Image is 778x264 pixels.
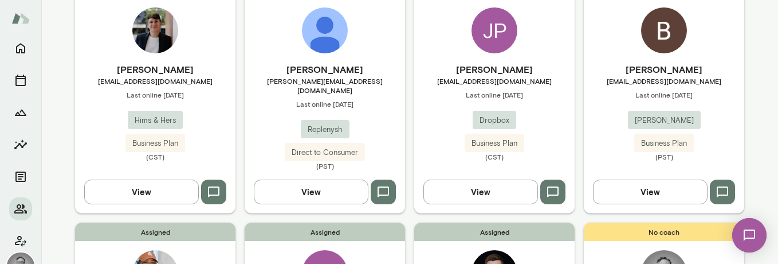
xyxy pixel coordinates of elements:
[423,180,538,204] button: View
[584,90,744,99] span: Last online [DATE]
[245,99,405,108] span: Last online [DATE]
[11,7,30,29] img: Mento
[9,197,32,220] button: Members
[245,76,405,95] span: [PERSON_NAME][EMAIL_ADDRESS][DOMAIN_NAME]
[75,76,235,86] span: [EMAIL_ADDRESS][DOMAIN_NAME]
[414,63,575,76] h6: [PERSON_NAME]
[128,115,183,126] span: Hims & Hers
[414,76,575,86] span: [EMAIL_ADDRESS][DOMAIN_NAME]
[628,115,701,126] span: [PERSON_NAME]
[471,7,517,53] div: JP
[75,63,235,76] h6: [PERSON_NAME]
[473,115,516,126] span: Dropbox
[9,230,32,253] button: Client app
[584,76,744,86] span: [EMAIL_ADDRESS][DOMAIN_NAME]
[634,138,694,149] span: Business Plan
[584,152,744,161] span: (PST)
[75,90,235,99] span: Last online [DATE]
[465,138,524,149] span: Business Plan
[414,90,575,99] span: Last online [DATE]
[9,133,32,156] button: Insights
[9,69,32,92] button: Sessions
[75,223,235,241] span: Assigned
[9,37,32,60] button: Home
[414,223,575,241] span: Assigned
[245,161,405,170] span: (PST)
[301,124,349,135] span: Replenysh
[9,165,32,188] button: Documents
[75,152,235,161] span: (CST)
[285,147,365,158] span: Direct to Consumer
[414,152,575,161] span: (CST)
[593,180,708,204] button: View
[245,223,405,241] span: Assigned
[84,180,199,204] button: View
[132,7,178,53] img: Maxime Dubreucq
[245,63,405,76] h6: [PERSON_NAME]
[254,180,368,204] button: View
[125,138,185,149] span: Business Plan
[584,223,744,241] span: No coach
[641,7,687,53] img: Ben Walker
[584,63,744,76] h6: [PERSON_NAME]
[9,101,32,124] button: Growth Plan
[302,7,348,53] img: Clark Dinnison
